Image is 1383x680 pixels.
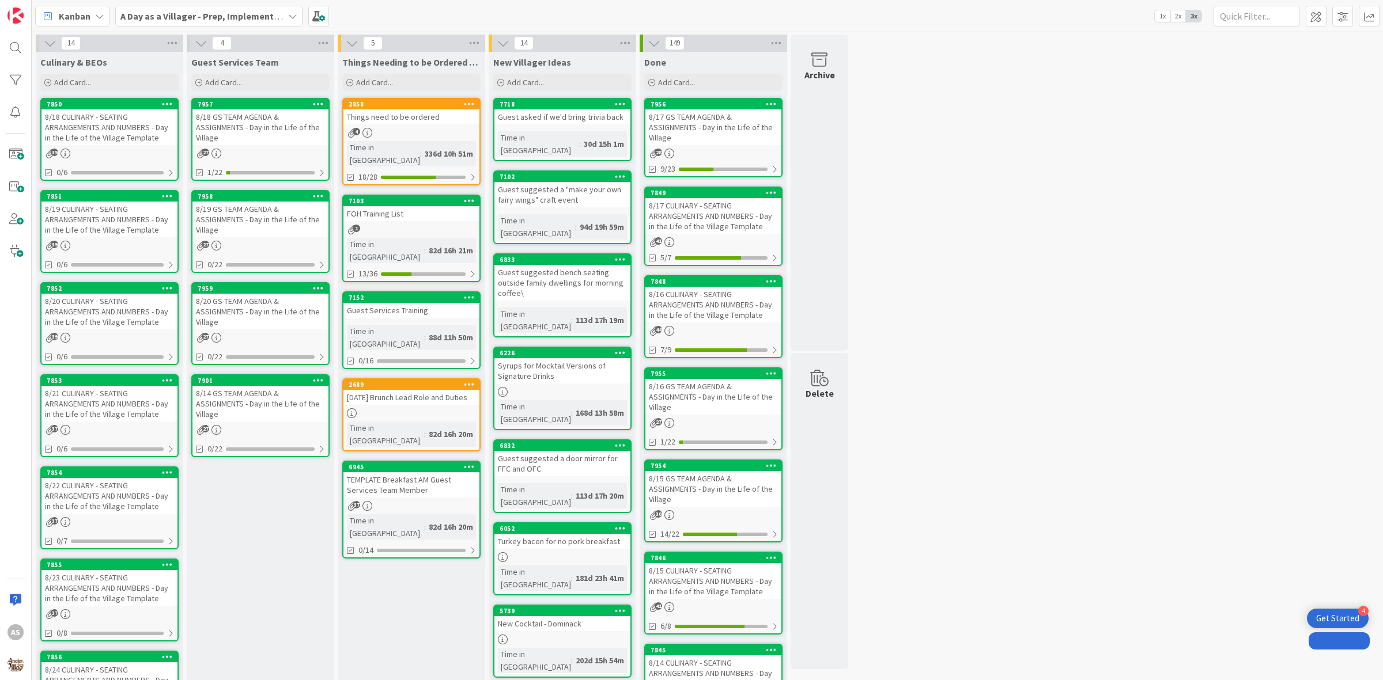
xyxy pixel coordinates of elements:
span: 0/8 [56,627,67,639]
div: 2689 [343,379,479,390]
span: Add Card... [54,77,91,88]
div: [DATE] Brunch Lead Role and Duties [343,390,479,405]
span: 37 [51,425,58,432]
div: 8/16 GS TEAM AGENDA & ASSIGNMENTS - Day in the Life of the Village [645,379,781,415]
div: 7103 [343,196,479,206]
span: 9/23 [660,163,675,175]
div: Things need to be ordered [343,109,479,124]
div: 6945 [349,463,479,471]
div: 7849 [651,189,781,197]
div: 8/15 GS TEAM AGENDA & ASSIGNMENTS - Day in the Life of the Village [645,471,781,507]
a: 78518/19 CULINARY - SEATING ARRANGEMENTS AND NUMBERS - Day in the Life of the Village Template0/6 [40,190,179,273]
span: Kanban [59,9,90,23]
a: 79548/15 GS TEAM AGENDA & ASSIGNMENTS - Day in the Life of the Village14/22 [644,459,783,542]
div: 7959 [192,283,328,294]
div: Get Started [1316,613,1359,624]
div: 8/20 GS TEAM AGENDA & ASSIGNMENTS - Day in the Life of the Village [192,294,328,329]
div: 7152 [349,294,479,302]
div: 8/17 CULINARY - SEATING ARRANGEMENTS AND NUMBERS - Day in the Life of the Village Template [645,198,781,234]
span: 39 [51,149,58,156]
span: 2x [1170,10,1186,22]
div: 8/19 CULINARY - SEATING ARRANGEMENTS AND NUMBERS - Day in the Life of the Village Template [41,202,177,237]
span: Add Card... [356,77,393,88]
a: 78548/22 CULINARY - SEATING ARRANGEMENTS AND NUMBERS - Day in the Life of the Village Template0/7 [40,466,179,549]
div: 8/20 CULINARY - SEATING ARRANGEMENTS AND NUMBERS - Day in the Life of the Village Template [41,294,177,329]
span: 14 [514,36,534,50]
span: 1x [1155,10,1170,22]
div: 7851 [47,192,177,200]
span: 39 [51,241,58,248]
div: 79018/14 GS TEAM AGENDA & ASSIGNMENTS - Day in the Life of the Village [192,375,328,421]
div: 181d 23h 41m [573,572,627,584]
div: 7853 [41,375,177,386]
span: 0/6 [56,166,67,178]
div: Time in [GEOGRAPHIC_DATA] [498,131,579,157]
div: 336d 10h 51m [422,147,476,160]
div: 7954 [645,461,781,471]
div: 7854 [41,468,177,478]
span: 0/6 [56,443,67,455]
img: Visit kanbanzone.com [7,7,24,24]
a: 2689[DATE] Brunch Lead Role and DutiesTime in [GEOGRAPHIC_DATA]:82d 16h 20m [342,378,481,451]
span: 41 [655,237,662,245]
div: Time in [GEOGRAPHIC_DATA] [498,565,571,591]
span: Add Card... [205,77,242,88]
div: 8/19 GS TEAM AGENDA & ASSIGNMENTS - Day in the Life of the Village [192,202,328,237]
span: : [424,428,426,440]
div: Time in [GEOGRAPHIC_DATA] [498,483,571,508]
div: 94d 19h 59m [577,221,627,233]
a: 7103FOH Training ListTime in [GEOGRAPHIC_DATA]:82d 16h 21m13/36 [342,195,481,282]
div: 7855 [47,561,177,569]
span: Add Card... [507,77,544,88]
span: 27 [202,241,209,248]
div: 7102Guest suggested a "make your own fairy wings" craft event [494,172,630,207]
span: 37 [353,501,360,508]
span: Add Card... [658,77,695,88]
div: 6945TEMPLATE Breakfast AM Guest Services Team Member [343,462,479,497]
div: 78538/21 CULINARY - SEATING ARRANGEMENTS AND NUMBERS - Day in the Life of the Village Template [41,375,177,421]
div: 78548/22 CULINARY - SEATING ARRANGEMENTS AND NUMBERS - Day in the Life of the Village Template [41,468,177,514]
span: 0/6 [56,259,67,271]
div: 7958 [192,191,328,202]
span: New Villager Ideas [493,56,571,68]
a: 6052Turkey bacon for no pork breakfastTime in [GEOGRAPHIC_DATA]:181d 23h 41m [493,522,632,595]
div: 6832 [500,442,630,450]
a: 78538/21 CULINARY - SEATING ARRANGEMENTS AND NUMBERS - Day in the Life of the Village Template0/6 [40,374,179,457]
div: 7851 [41,191,177,202]
div: 78508/18 CULINARY - SEATING ARRANGEMENTS AND NUMBERS - Day in the Life of the Village Template [41,99,177,145]
a: 78558/23 CULINARY - SEATING ARRANGEMENTS AND NUMBERS - Day in the Life of the Village Template0/8 [40,559,179,641]
span: 14/22 [660,528,679,540]
a: 78508/18 CULINARY - SEATING ARRANGEMENTS AND NUMBERS - Day in the Life of the Village Template0/6 [40,98,179,181]
span: 18/28 [358,171,377,183]
div: 7718Guest asked if we'd bring trivia back [494,99,630,124]
a: 2858Things need to be orderedTime in [GEOGRAPHIC_DATA]:336d 10h 51m18/28 [342,98,481,185]
span: 30 [655,510,662,518]
span: 3x [1186,10,1201,22]
div: 78518/19 CULINARY - SEATING ARRANGEMENTS AND NUMBERS - Day in the Life of the Village Template [41,191,177,237]
div: 6833 [500,256,630,264]
div: 7954 [651,462,781,470]
div: Guest Services Training [343,303,479,318]
div: 6052 [494,523,630,534]
span: 37 [51,609,58,617]
div: 7152Guest Services Training [343,292,479,318]
span: 28 [655,149,662,156]
span: Things Needing to be Ordered - PUT IN CARD, Don't make new card [342,56,481,68]
div: 78488/16 CULINARY - SEATING ARRANGEMENTS AND NUMBERS - Day in the Life of the Village Template [645,276,781,322]
div: 7103 [349,197,479,205]
div: 7846 [651,554,781,562]
div: Time in [GEOGRAPHIC_DATA] [347,238,424,263]
div: Turkey bacon for no pork breakfast [494,534,630,549]
a: 78468/15 CULINARY - SEATING ARRANGEMENTS AND NUMBERS - Day in the Life of the Village Template6/8 [644,552,783,635]
div: 6833 [494,254,630,265]
span: 4 [353,128,360,135]
span: : [579,138,581,150]
div: 6052 [500,525,630,533]
div: Time in [GEOGRAPHIC_DATA] [498,400,571,426]
div: 7850 [41,99,177,109]
span: 0/16 [358,355,373,367]
div: 7959 [198,284,328,292]
div: 78558/23 CULINARY - SEATING ARRANGEMENTS AND NUMBERS - Day in the Life of the Village Template [41,560,177,606]
span: : [571,489,573,502]
a: 78528/20 CULINARY - SEATING ARRANGEMENTS AND NUMBERS - Day in the Life of the Village Template0/6 [40,282,179,365]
